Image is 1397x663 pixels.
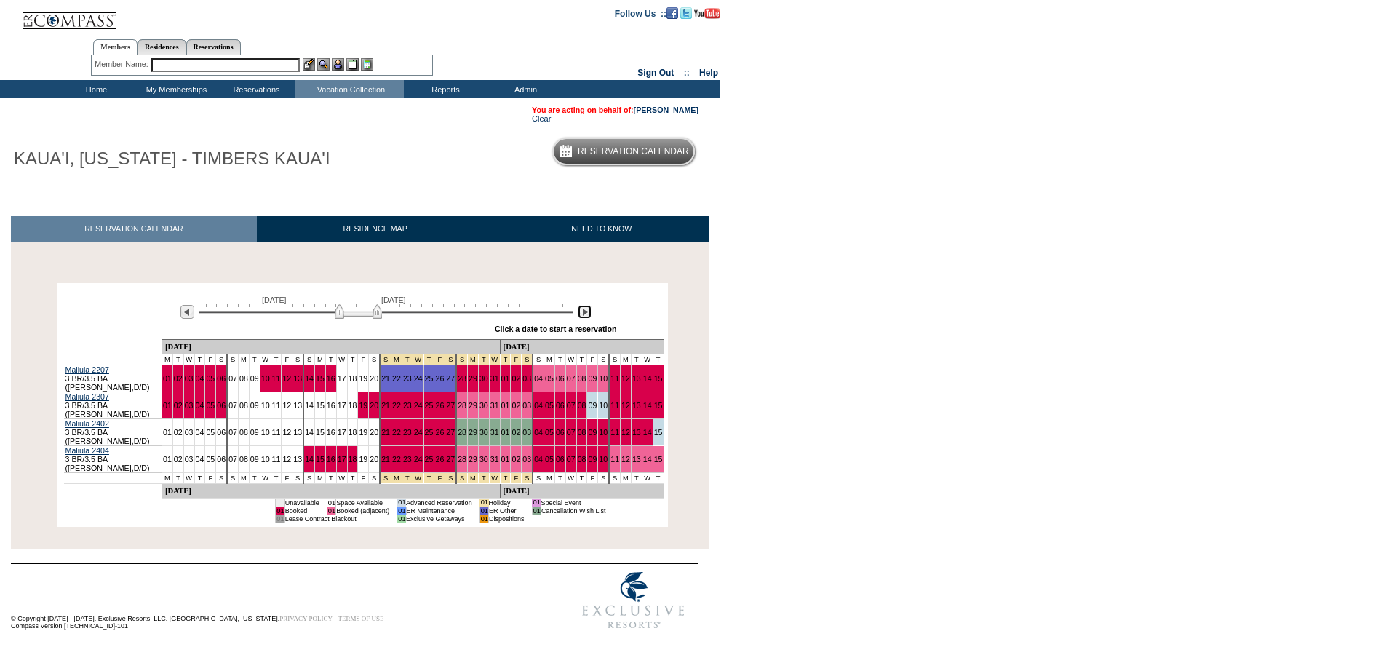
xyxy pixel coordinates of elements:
[206,455,215,464] a: 05
[228,455,237,464] a: 07
[391,354,402,365] td: Christmas
[425,374,434,383] a: 25
[358,354,369,365] td: F
[621,455,630,464] a: 12
[250,401,259,410] a: 09
[186,39,241,55] a: Reservations
[435,428,444,437] a: 26
[435,455,444,464] a: 26
[174,374,183,383] a: 02
[610,455,619,464] a: 11
[446,455,455,464] a: 27
[479,455,488,464] a: 30
[196,428,204,437] a: 04
[490,401,499,410] a: 31
[217,455,226,464] a: 06
[271,354,282,365] td: T
[271,472,282,483] td: T
[403,455,412,464] a: 23
[578,428,586,437] a: 08
[545,455,554,464] a: 05
[578,374,586,383] a: 08
[545,374,554,383] a: 05
[172,472,183,483] td: T
[599,428,608,437] a: 10
[479,428,488,437] a: 30
[413,354,423,365] td: Christmas
[414,401,423,410] a: 24
[578,305,592,319] img: Next
[370,374,378,383] a: 20
[522,428,531,437] a: 03
[185,401,194,410] a: 03
[293,401,302,410] a: 13
[501,374,510,383] a: 01
[185,455,194,464] a: 03
[228,401,237,410] a: 07
[227,472,238,483] td: S
[578,401,586,410] a: 08
[359,374,367,383] a: 19
[95,58,151,71] div: Member Name:
[469,401,477,410] a: 29
[327,374,335,383] a: 16
[567,374,576,383] a: 07
[642,354,653,365] td: W
[666,8,678,17] a: Become our fan on Facebook
[654,374,663,383] a: 15
[196,401,204,410] a: 04
[55,80,135,98] td: Home
[381,428,390,437] a: 21
[349,401,357,410] a: 18
[257,216,494,242] a: RESIDENCE MAP
[490,428,499,437] a: 31
[206,401,215,410] a: 05
[446,401,455,410] a: 27
[217,374,226,383] a: 06
[556,455,565,464] a: 06
[666,7,678,19] img: Become our fan on Facebook
[511,354,522,365] td: New Year's
[588,374,597,383] a: 09
[336,354,347,365] td: W
[93,39,138,55] a: Members
[338,455,346,464] a: 17
[684,68,690,78] span: ::
[456,354,467,365] td: New Year's
[621,401,630,410] a: 12
[228,428,237,437] a: 07
[292,472,303,483] td: S
[484,80,564,98] td: Admin
[282,428,291,437] a: 12
[632,455,641,464] a: 13
[493,216,709,242] a: NEED TO KNOW
[239,374,248,383] a: 08
[621,428,630,437] a: 12
[643,455,652,464] a: 14
[403,428,412,437] a: 23
[217,401,226,410] a: 06
[295,80,404,98] td: Vacation Collection
[588,455,597,464] a: 09
[216,472,227,483] td: S
[332,58,344,71] img: Impersonate
[631,354,642,365] td: T
[338,401,346,410] a: 17
[370,401,378,410] a: 20
[556,401,565,410] a: 06
[425,428,434,437] a: 25
[316,401,325,410] a: 15
[469,455,477,464] a: 29
[578,147,689,156] h5: Reservation Calendar
[588,428,597,437] a: 09
[532,114,551,123] a: Clear
[163,401,172,410] a: 01
[567,401,576,410] a: 07
[458,455,466,464] a: 28
[654,455,663,464] a: 15
[325,472,336,483] td: T
[282,455,291,464] a: 12
[403,401,412,410] a: 23
[468,354,479,365] td: New Year's
[381,374,390,383] a: 21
